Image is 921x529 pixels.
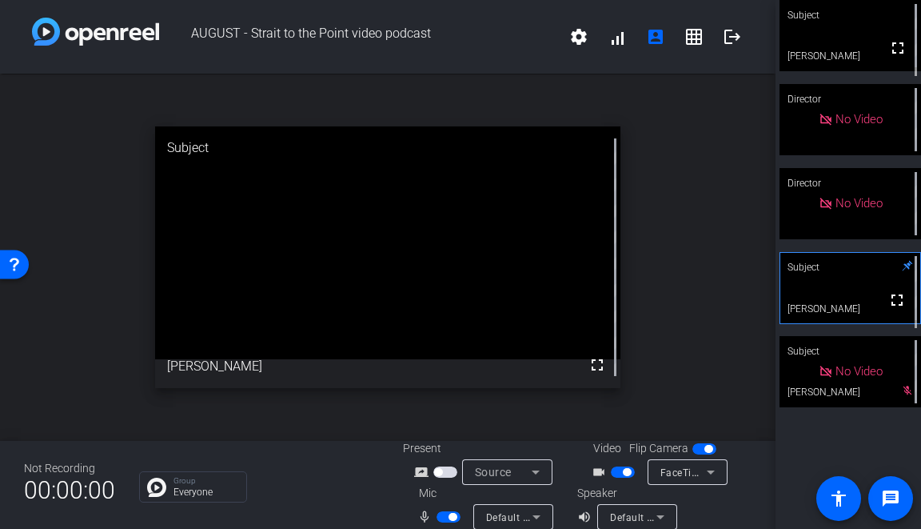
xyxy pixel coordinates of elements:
[159,18,560,56] span: AUGUST - Strait to the Point video podcast
[684,27,704,46] mat-icon: grid_on
[660,466,824,479] span: FaceTime HD Camera (2C0E:82E3)
[779,168,921,198] div: Director
[723,27,742,46] mat-icon: logout
[646,27,665,46] mat-icon: account_box
[593,440,621,457] span: Video
[829,489,848,508] mat-icon: accessibility
[486,511,692,523] span: Default - MacBook Pro Microphone (Built-in)
[779,252,921,283] div: Subject
[417,507,437,527] mat-icon: mic_none
[173,477,238,485] p: Group
[32,18,159,46] img: white-gradient.svg
[24,460,115,477] div: Not Recording
[598,18,636,56] button: signal_cellular_alt
[147,478,166,497] img: Chat Icon
[887,291,907,310] mat-icon: fullscreen
[403,485,563,502] div: Mic
[588,355,607,375] mat-icon: fullscreen
[881,489,900,508] mat-icon: message
[779,336,921,367] div: Subject
[610,511,803,523] span: Default - MacBook Pro Speakers (Built-in)
[414,463,433,482] mat-icon: screen_share_outline
[888,38,907,58] mat-icon: fullscreen
[569,27,588,46] mat-icon: settings
[779,84,921,114] div: Director
[475,466,512,479] span: Source
[835,196,883,210] span: No Video
[173,487,238,497] p: Everyone
[835,364,883,379] span: No Video
[403,440,563,457] div: Present
[835,112,883,126] span: No Video
[577,485,673,502] div: Speaker
[155,126,620,170] div: Subject
[592,463,611,482] mat-icon: videocam_outline
[24,471,115,510] span: 00:00:00
[577,507,596,527] mat-icon: volume_up
[629,440,688,457] span: Flip Camera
